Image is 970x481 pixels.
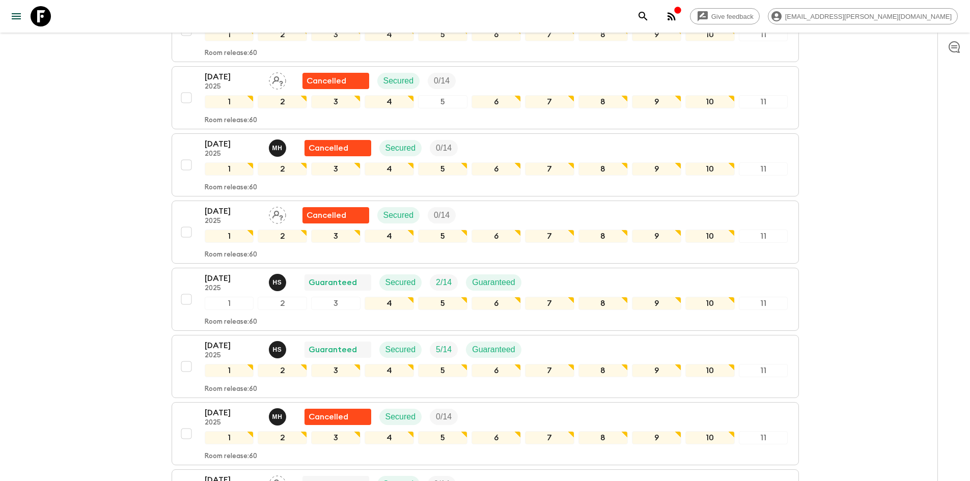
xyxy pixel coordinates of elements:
[418,95,467,108] div: 5
[269,408,288,426] button: MH
[428,73,456,89] div: Trip Fill
[632,297,681,310] div: 9
[309,411,348,423] p: Cancelled
[307,209,346,221] p: Cancelled
[685,28,735,41] div: 10
[436,411,452,423] p: 0 / 14
[525,364,574,377] div: 7
[269,277,288,285] span: Hong Sarou
[428,207,456,223] div: Trip Fill
[383,209,414,221] p: Secured
[311,28,361,41] div: 3
[685,162,735,176] div: 10
[632,364,681,377] div: 9
[365,230,414,243] div: 4
[418,431,467,444] div: 5
[205,117,257,125] p: Room release: 60
[525,431,574,444] div: 7
[472,95,521,108] div: 6
[365,162,414,176] div: 4
[273,278,282,287] p: H S
[269,143,288,151] span: Mr. Heng Pringratana (Prefer name : James)
[690,8,760,24] a: Give feedback
[205,419,261,427] p: 2025
[706,13,759,20] span: Give feedback
[258,364,307,377] div: 2
[304,140,371,156] div: Flash Pack cancellation
[311,364,361,377] div: 3
[685,431,735,444] div: 10
[685,230,735,243] div: 10
[385,411,416,423] p: Secured
[739,364,788,377] div: 11
[379,274,422,291] div: Secured
[205,230,254,243] div: 1
[365,95,414,108] div: 4
[430,409,458,425] div: Trip Fill
[205,28,254,41] div: 1
[739,28,788,41] div: 11
[632,162,681,176] div: 9
[418,364,467,377] div: 5
[269,341,288,358] button: HS
[205,251,257,259] p: Room release: 60
[418,297,467,310] div: 5
[205,138,261,150] p: [DATE]
[258,230,307,243] div: 2
[739,431,788,444] div: 11
[418,230,467,243] div: 5
[578,364,628,377] div: 8
[205,297,254,310] div: 1
[383,75,414,87] p: Secured
[172,133,799,196] button: [DATE]2025Mr. Heng Pringratana (Prefer name : James)Flash Pack cancellationSecuredTrip Fill123456...
[272,413,283,421] p: M H
[205,71,261,83] p: [DATE]
[269,139,288,157] button: MH
[205,83,261,91] p: 2025
[430,342,458,358] div: Trip Fill
[311,230,361,243] div: 3
[685,364,735,377] div: 10
[436,142,452,154] p: 0 / 14
[739,230,788,243] div: 11
[379,342,422,358] div: Secured
[311,297,361,310] div: 3
[205,205,261,217] p: [DATE]
[780,13,957,20] span: [EMAIL_ADDRESS][PERSON_NAME][DOMAIN_NAME]
[205,95,254,108] div: 1
[172,268,799,331] button: [DATE]2025Hong SarouGuaranteedSecuredTrip FillGuaranteed1234567891011Room release:60
[578,28,628,41] div: 8
[269,274,288,291] button: HS
[365,364,414,377] div: 4
[205,385,257,393] p: Room release: 60
[578,230,628,243] div: 8
[739,162,788,176] div: 11
[6,6,26,26] button: menu
[304,409,371,425] div: Flash Pack cancellation
[525,297,574,310] div: 7
[430,140,458,156] div: Trip Fill
[205,339,261,352] p: [DATE]
[205,49,257,58] p: Room release: 60
[385,276,416,289] p: Secured
[205,285,261,293] p: 2025
[377,73,420,89] div: Secured
[365,297,414,310] div: 4
[258,28,307,41] div: 2
[632,230,681,243] div: 9
[309,276,357,289] p: Guaranteed
[578,162,628,176] div: 8
[205,431,254,444] div: 1
[309,142,348,154] p: Cancelled
[258,431,307,444] div: 2
[472,162,521,176] div: 6
[685,95,735,108] div: 10
[365,431,414,444] div: 4
[205,184,257,192] p: Room release: 60
[525,162,574,176] div: 7
[434,209,450,221] p: 0 / 14
[269,344,288,352] span: Hong Sarou
[205,364,254,377] div: 1
[302,73,369,89] div: Flash Pack cancellation
[309,344,357,356] p: Guaranteed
